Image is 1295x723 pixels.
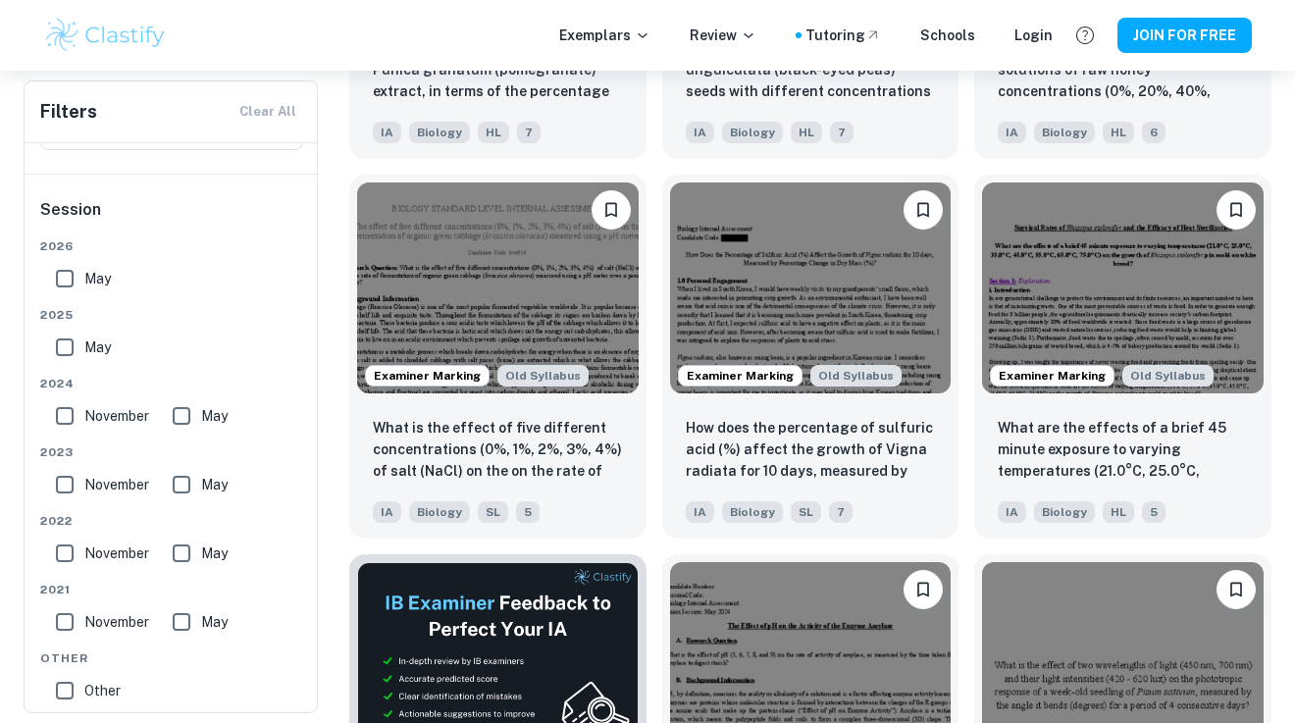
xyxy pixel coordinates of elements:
span: Old Syllabus [497,365,589,387]
img: Biology IA example thumbnail: What is the effect of five different con [357,182,639,393]
a: Examiner MarkingStarting from the May 2025 session, the Biology IA requirements have changed. It'... [974,175,1271,539]
span: November [84,542,149,564]
span: 6 [1142,122,1165,143]
span: Examiner Marking [366,367,489,385]
span: Old Syllabus [1122,365,1214,387]
span: IA [686,122,714,143]
a: Login [1014,25,1053,46]
span: Other [40,649,303,667]
span: IA [373,501,401,523]
div: Starting from the May 2025 session, the Biology IA requirements have changed. It's OK to refer to... [810,365,902,387]
span: 7 [829,501,853,523]
span: HL [1103,501,1134,523]
span: November [84,405,149,427]
p: What are the effects of a brief 45 minute exposure to varying temperatures (21.0°C, 25.0°C, 35.0°... [998,417,1248,484]
span: Biology [722,122,783,143]
span: IA [373,122,401,143]
span: 2021 [40,581,303,598]
span: Biology [722,501,783,523]
span: 7 [830,122,854,143]
span: November [84,611,149,633]
span: Biology [1034,122,1095,143]
span: HL [478,122,509,143]
span: Biology [1034,501,1095,523]
a: Examiner MarkingStarting from the May 2025 session, the Biology IA requirements have changed. It'... [349,175,647,539]
span: IA [686,501,714,523]
span: Biology [409,122,470,143]
img: Biology IA example thumbnail: What are the effects of a brief 45 minut [982,182,1264,393]
a: Examiner MarkingStarting from the May 2025 session, the Biology IA requirements have changed. It'... [662,175,959,539]
span: May [84,268,111,289]
span: Biology [409,501,470,523]
span: May [201,611,228,633]
span: IA [998,501,1026,523]
img: Clastify logo [43,16,168,55]
span: 5 [1142,501,1165,523]
button: JOIN FOR FREE [1117,18,1252,53]
span: 2023 [40,443,303,461]
button: Please log in to bookmark exemplars [592,190,631,230]
span: HL [1103,122,1134,143]
span: 2022 [40,512,303,530]
img: Biology IA example thumbnail: How does the percentage of sulfuric acid [670,182,952,393]
span: November [84,474,149,495]
p: Review [690,25,756,46]
span: May [201,542,228,564]
span: SL [478,501,508,523]
span: Other [84,680,121,701]
button: Please log in to bookmark exemplars [904,190,943,230]
span: 2024 [40,375,303,392]
button: Please log in to bookmark exemplars [1217,570,1256,609]
span: HL [791,122,822,143]
a: Tutoring [805,25,881,46]
p: Exemplars [559,25,650,46]
span: May [84,336,111,358]
span: 5 [516,501,540,523]
h6: Filters [40,98,97,126]
div: Starting from the May 2025 session, the Biology IA requirements have changed. It's OK to refer to... [1122,365,1214,387]
span: May [201,474,228,495]
span: Old Syllabus [810,365,902,387]
span: 2025 [40,306,303,324]
span: Examiner Marking [679,367,802,385]
span: Examiner Marking [991,367,1114,385]
button: Help and Feedback [1068,19,1102,52]
span: SL [791,501,821,523]
p: What is the effect of five different concentrations (0%, 1%, 2%, 3%, 4%) of salt (NaCl) on the on... [373,417,623,484]
button: Please log in to bookmark exemplars [1217,190,1256,230]
h6: Session [40,198,303,237]
span: May [201,405,228,427]
button: Please log in to bookmark exemplars [904,570,943,609]
span: 2026 [40,237,303,255]
div: Starting from the May 2025 session, the Biology IA requirements have changed. It's OK to refer to... [497,365,589,387]
p: How does the percentage of sulfuric acid (%) affect the growth of Vigna radiata for 10 days, meas... [686,417,936,484]
span: IA [998,122,1026,143]
a: Schools [920,25,975,46]
span: 7 [517,122,541,143]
